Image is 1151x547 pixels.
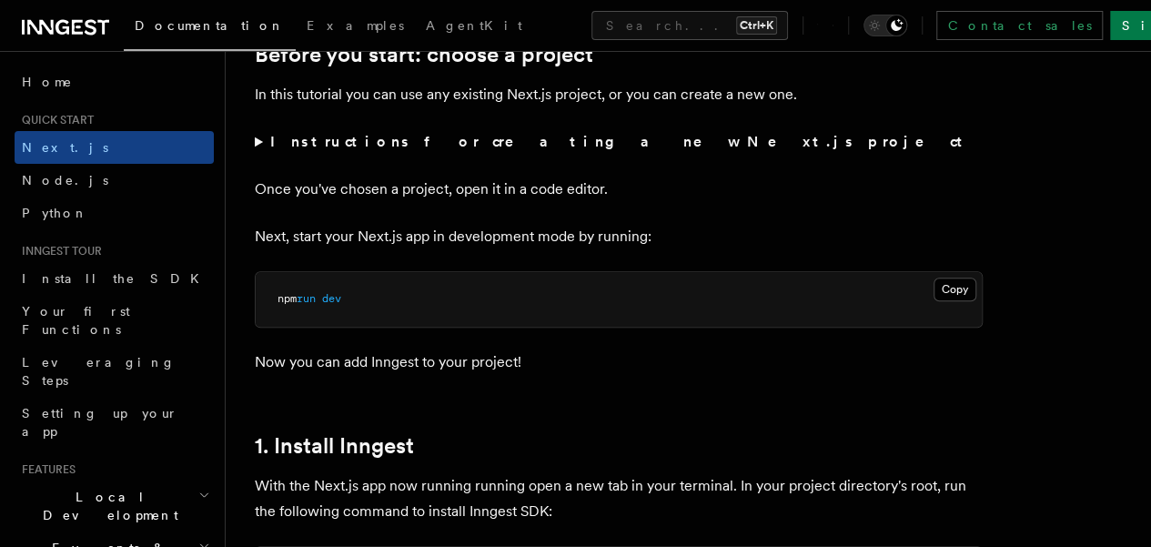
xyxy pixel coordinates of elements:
[426,18,522,33] span: AgentKit
[15,66,214,98] a: Home
[15,488,198,524] span: Local Development
[255,82,983,107] p: In this tutorial you can use any existing Next.js project, or you can create a new one.
[22,304,130,337] span: Your first Functions
[15,397,214,448] a: Setting up your app
[255,129,983,155] summary: Instructions for creating a new Next.js project
[15,481,214,532] button: Local Development
[591,11,788,40] button: Search...Ctrl+K
[255,473,983,524] p: With the Next.js app now running running open a new tab in your terminal. In your project directo...
[15,295,214,346] a: Your first Functions
[415,5,533,49] a: AgentKit
[15,346,214,397] a: Leveraging Steps
[15,164,214,197] a: Node.js
[15,262,214,295] a: Install the SDK
[296,5,415,49] a: Examples
[255,42,593,67] a: Before you start: choose a project
[124,5,296,51] a: Documentation
[15,462,76,477] span: Features
[22,173,108,187] span: Node.js
[255,349,983,375] p: Now you can add Inngest to your project!
[22,206,88,220] span: Python
[255,177,983,202] p: Once you've chosen a project, open it in a code editor.
[736,16,777,35] kbd: Ctrl+K
[297,292,316,305] span: run
[22,271,210,286] span: Install the SDK
[22,406,178,439] span: Setting up your app
[270,133,970,150] strong: Instructions for creating a new Next.js project
[22,140,108,155] span: Next.js
[135,18,285,33] span: Documentation
[936,11,1103,40] a: Contact sales
[278,292,297,305] span: npm
[255,224,983,249] p: Next, start your Next.js app in development mode by running:
[15,131,214,164] a: Next.js
[22,355,176,388] span: Leveraging Steps
[322,292,341,305] span: dev
[15,113,94,127] span: Quick start
[934,278,976,301] button: Copy
[15,244,102,258] span: Inngest tour
[15,197,214,229] a: Python
[255,433,414,459] a: 1. Install Inngest
[22,73,73,91] span: Home
[863,15,907,36] button: Toggle dark mode
[307,18,404,33] span: Examples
